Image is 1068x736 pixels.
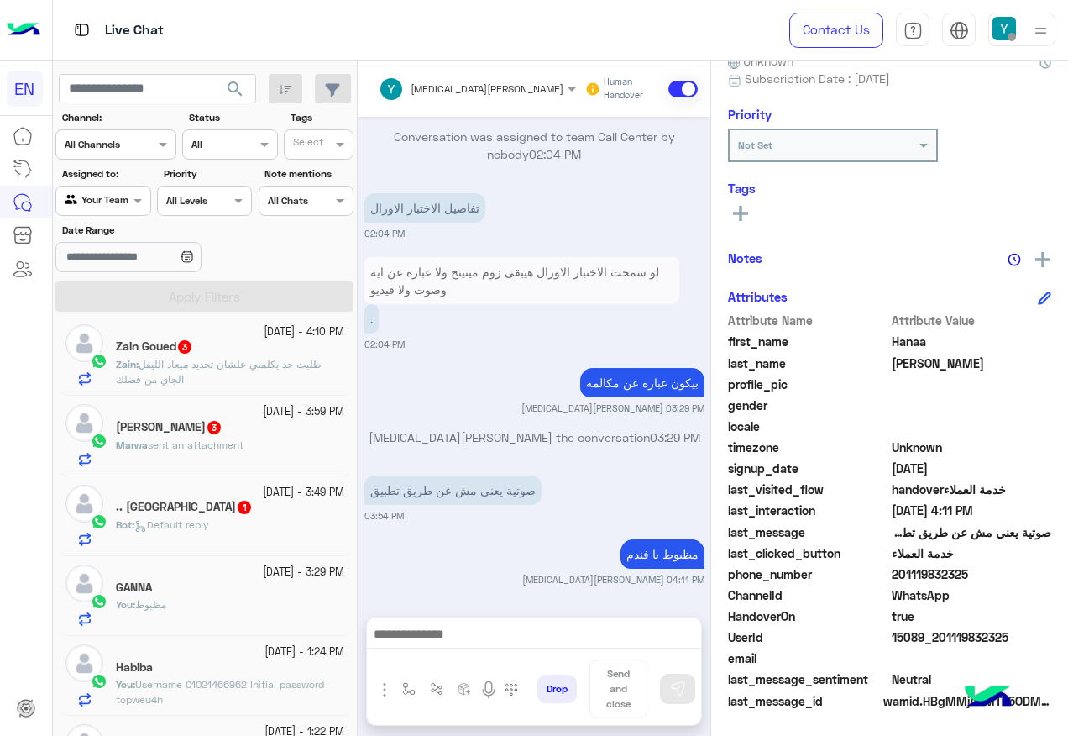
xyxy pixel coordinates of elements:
h6: Attributes [728,289,788,304]
span: first_name [728,333,888,350]
img: send message [669,681,686,697]
span: Username 01021466962 Initial password topweu4h [116,678,324,706]
button: search [215,74,256,110]
b: : [116,678,135,691]
span: Default reply [134,518,209,531]
span: Zain [116,358,136,371]
span: Attribute Value [892,312,1052,329]
span: true [892,607,1052,625]
span: search [225,79,245,99]
span: last_message_id [728,692,880,710]
img: send voice note [479,680,499,700]
span: signup_date [728,460,888,477]
b: : [116,358,139,371]
span: last_interaction [728,502,888,519]
p: [MEDICAL_DATA][PERSON_NAME] the conversation [364,428,704,446]
span: [MEDICAL_DATA][PERSON_NAME] [411,82,563,95]
img: tab [950,21,969,40]
span: 1 [238,501,251,514]
span: handoverخدمة العملاء [892,481,1052,498]
span: Hanaa [892,333,1052,350]
span: You [116,598,133,611]
img: WhatsApp [91,433,107,449]
span: null [892,649,1052,667]
span: خدمة العملاء [892,544,1052,562]
img: defaultAdmin.png [65,565,103,602]
img: Trigger scenario [430,682,443,696]
label: Status [189,110,275,125]
p: 12/10/2025, 3:29 PM [580,368,704,397]
h5: Habiba [116,660,153,675]
img: select flow [402,682,416,696]
button: Apply Filters [55,281,353,312]
img: tab [903,21,923,40]
span: Ahmed [892,355,1052,372]
img: hulul-logo.png [959,669,1018,728]
img: profile [1030,20,1051,41]
span: 0 [892,670,1052,688]
small: Human Handover [604,76,665,103]
b: : [116,518,134,531]
span: طلبت حد يكلمني علشان تحديد ميعاد الليفل الجاي من فضلك [116,358,322,386]
p: 12/10/2025, 2:04 PM [364,304,379,334]
span: timezone [728,439,888,456]
b: : [116,598,135,611]
span: 3 [178,340,191,354]
h6: Priority [728,107,772,122]
span: Subscription Date : [DATE] [745,70,890,87]
span: gender [728,397,888,414]
span: Attribute Name [728,312,888,329]
img: tab [71,19,92,40]
span: 2025-10-12T11:03:33.744Z [892,460,1052,477]
img: add [1035,252,1050,267]
img: make a call [505,683,518,697]
span: ChannelId [728,586,888,604]
span: 02:04 PM [529,147,581,161]
img: send attachment [374,680,395,700]
span: Unknown [728,52,793,70]
small: [MEDICAL_DATA][PERSON_NAME] 03:29 PM [521,402,704,415]
h5: Zain Goued [116,339,193,354]
span: last_name [728,355,888,372]
span: صوتية يعني مش عن طريق تطبيق [892,523,1052,541]
small: 02:04 PM [364,227,405,240]
h6: Notes [728,250,762,265]
p: 12/10/2025, 4:11 PM [620,539,704,569]
img: notes [1008,253,1021,266]
span: Unknown [892,439,1052,456]
span: 15089_201119832325 [892,628,1052,646]
a: Contact Us [789,13,883,48]
span: profile_pic [728,376,888,393]
span: HandoverOn [728,607,888,625]
button: create order [451,676,479,703]
label: Priority [164,166,250,181]
span: 2 [892,586,1052,604]
img: Logo [7,13,40,48]
small: 03:54 PM [364,509,404,523]
p: 12/10/2025, 2:04 PM [364,257,679,304]
small: 02:04 PM [364,338,405,351]
img: userImage [992,17,1016,40]
button: Send and close [589,660,647,718]
span: null [892,418,1052,435]
small: [DATE] - 3:59 PM [263,404,344,420]
div: Select [291,134,323,154]
span: UserId [728,628,888,646]
span: 201119832325 [892,565,1052,583]
a: tab [896,13,929,48]
span: Bot [116,518,132,531]
b: Not Set [738,139,772,151]
p: Conversation was assigned to team Call Center by nobody [364,128,704,164]
span: You [116,678,133,691]
span: last_message_sentiment [728,670,888,688]
span: phone_number [728,565,888,583]
span: locale [728,418,888,435]
small: [DATE] - 1:24 PM [264,644,344,660]
img: defaultAdmin.png [65,644,103,682]
img: WhatsApp [91,353,107,370]
span: sent an attachment [148,439,243,451]
img: defaultAdmin.png [65,485,103,523]
label: Channel: [62,110,175,125]
h5: Marwa Omar [116,420,222,434]
small: [DATE] - 3:29 PM [263,565,344,581]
